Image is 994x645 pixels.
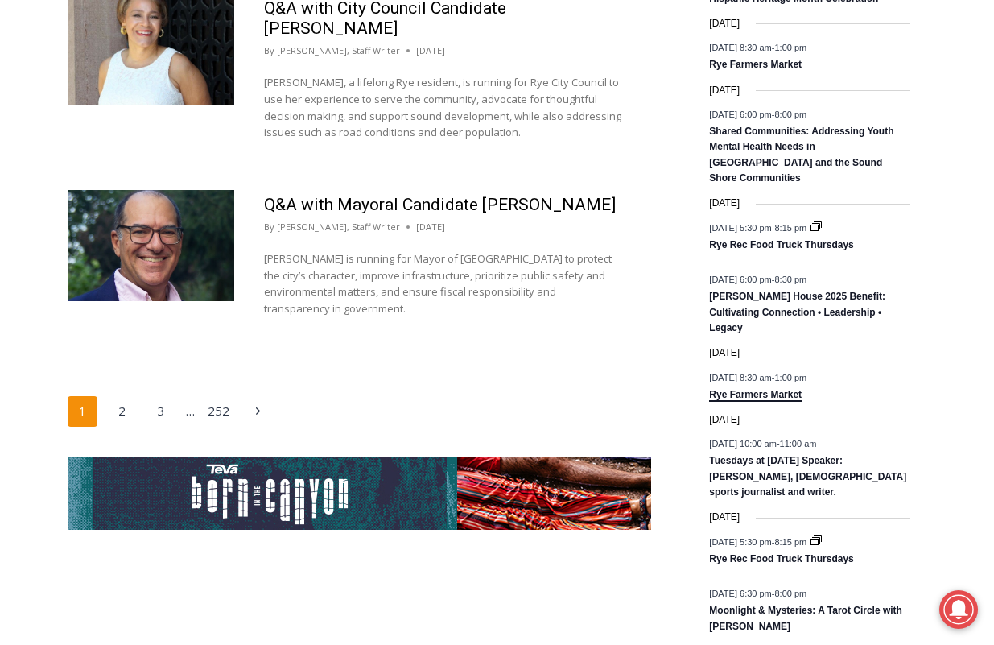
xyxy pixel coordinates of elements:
[709,275,771,284] span: [DATE] 6:00 pm
[264,250,621,317] p: [PERSON_NAME] is running for Mayor of [GEOGRAPHIC_DATA] to protect the city’s character, improve ...
[168,136,175,152] div: 3
[709,59,802,72] a: Rye Farmers Market
[277,221,400,233] a: [PERSON_NAME], Staff Writer
[709,239,853,252] a: Rye Rec Food Truck Thursdays
[774,109,806,118] span: 8:00 pm
[774,43,806,52] span: 1:00 pm
[709,16,740,31] time: [DATE]
[709,389,802,402] a: Rye Farmers Market
[188,136,195,152] div: 6
[68,396,651,427] nav: Page navigation
[13,162,206,199] h4: [PERSON_NAME] Read Sanctuary Fall Fest: [DATE]
[264,195,616,214] a: Q&A with Mayoral Candidate [PERSON_NAME]
[709,109,771,118] span: [DATE] 6:00 pm
[709,589,806,598] time: -
[709,345,740,361] time: [DATE]
[709,109,806,118] time: -
[709,222,771,232] span: [DATE] 5:30 pm
[264,220,274,234] span: By
[709,439,816,449] time: -
[416,43,445,58] time: [DATE]
[68,190,234,301] img: (PHOTO: Mayoral candidate Josh Nathan. Contributed.)
[709,222,809,232] time: -
[709,372,806,382] time: -
[709,43,806,52] time: -
[774,275,806,284] span: 8:30 pm
[277,44,400,56] a: [PERSON_NAME], Staff Writer
[264,74,621,141] p: [PERSON_NAME], a lifelong Rye resident, is running for Rye City Council to use her experience to ...
[387,156,780,201] a: Intern @ [DOMAIN_NAME]
[774,222,806,232] span: 8:15 pm
[709,291,885,335] a: [PERSON_NAME] House 2025 Benefit: Cultivating Connection • Leadership • Legacy
[709,536,809,546] time: -
[179,136,184,152] div: /
[709,412,740,428] time: [DATE]
[774,536,806,546] span: 8:15 pm
[780,439,817,449] span: 11:00 am
[186,398,195,425] span: …
[709,605,902,633] a: Moonlight & Mysteries: A Tarot Circle with [PERSON_NAME]
[204,396,234,427] a: 252
[709,126,893,185] a: Shared Communities: Addressing Youth Mental Health Needs in [GEOGRAPHIC_DATA] and the Sound Shore...
[264,43,274,58] span: By
[107,396,138,427] a: 2
[709,439,777,449] span: [DATE] 10:00 am
[709,275,806,284] time: -
[146,396,177,427] a: 3
[709,83,740,98] time: [DATE]
[709,589,771,598] span: [DATE] 6:30 pm
[709,553,853,566] a: Rye Rec Food Truck Thursdays
[1,160,233,201] a: [PERSON_NAME] Read Sanctuary Fall Fest: [DATE]
[709,536,771,546] span: [DATE] 5:30 pm
[68,396,98,427] span: 1
[421,160,746,196] span: Intern @ [DOMAIN_NAME]
[406,1,761,156] div: Apply Now <> summer and RHS senior internships available
[709,372,771,382] span: [DATE] 8:30 am
[416,220,445,234] time: [DATE]
[774,372,806,382] span: 1:00 pm
[709,510,740,525] time: [DATE]
[168,48,225,132] div: Face Painting
[774,589,806,598] span: 8:00 pm
[709,196,740,211] time: [DATE]
[709,455,906,499] a: Tuesdays at [DATE] Speaker: [PERSON_NAME], [DEMOGRAPHIC_DATA] sports journalist and writer.
[709,43,771,52] span: [DATE] 8:30 am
